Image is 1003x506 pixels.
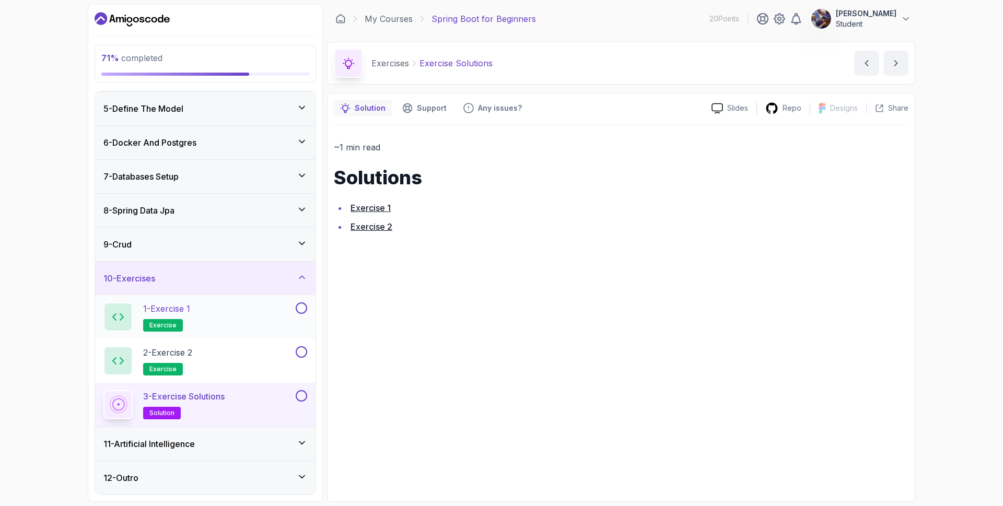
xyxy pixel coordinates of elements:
[103,136,196,149] h3: 6 - Docker And Postgres
[351,203,391,213] a: Exercise 1
[854,51,879,76] button: previous content
[417,103,447,113] p: Support
[95,427,316,461] button: 11-Artificial Intelligence
[811,8,911,29] button: user profile image[PERSON_NAME]Student
[431,13,536,25] p: Spring Boot for Beginners
[727,103,748,113] p: Slides
[95,461,316,495] button: 12-Outro
[95,262,316,295] button: 10-Exercises
[95,92,316,125] button: 5-Define The Model
[757,102,810,115] a: Repo
[143,302,190,315] p: 1 - Exercise 1
[836,19,896,29] p: Student
[334,140,908,155] p: ~1 min read
[888,103,908,113] p: Share
[830,103,858,113] p: Designs
[103,346,307,375] button: 2-Exercise 2exercise
[101,53,162,63] span: completed
[355,103,386,113] p: Solution
[149,321,177,330] span: exercise
[95,11,170,28] a: Dashboard
[883,51,908,76] button: next content
[351,221,392,232] a: Exercise 2
[101,53,119,63] span: 71 %
[478,103,522,113] p: Any issues?
[836,8,896,19] p: [PERSON_NAME]
[143,346,192,359] p: 2 - Exercise 2
[457,100,528,116] button: Feedback button
[419,57,493,69] p: Exercise Solutions
[103,390,307,419] button: 3-Exercise Solutionssolution
[95,126,316,159] button: 6-Docker And Postgres
[371,57,409,69] p: Exercises
[396,100,453,116] button: Support button
[149,365,177,373] span: exercise
[95,194,316,227] button: 8-Spring Data Jpa
[103,272,155,285] h3: 10 - Exercises
[149,409,174,417] span: solution
[143,390,225,403] p: 3 - Exercise Solutions
[103,170,179,183] h3: 7 - Databases Setup
[866,103,908,113] button: Share
[335,14,346,24] a: Dashboard
[103,438,195,450] h3: 11 - Artificial Intelligence
[365,13,413,25] a: My Courses
[103,102,183,115] h3: 5 - Define The Model
[103,204,174,217] h3: 8 - Spring Data Jpa
[95,160,316,193] button: 7-Databases Setup
[783,103,801,113] p: Repo
[334,167,908,188] h1: Solutions
[103,302,307,332] button: 1-Exercise 1exercise
[95,228,316,261] button: 9-Crud
[103,238,132,251] h3: 9 - Crud
[709,14,739,24] p: 20 Points
[811,9,831,29] img: user profile image
[703,103,756,114] a: Slides
[103,472,138,484] h3: 12 - Outro
[334,100,392,116] button: notes button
